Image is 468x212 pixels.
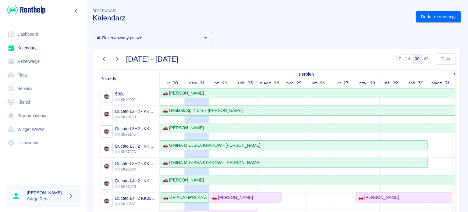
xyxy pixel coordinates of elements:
a: 20 sierpnia 2025 [165,79,179,88]
h6: Ducato L3H2 - KK 78145 [115,126,156,132]
a: 23 sierpnia 2025 [236,79,254,88]
img: Image [101,109,112,119]
p: KK0350G [115,201,156,207]
div: 🚗 GMINA MIEJSKA KRAKÓW - [PERSON_NAME] [160,160,261,166]
a: Serwisy [5,82,81,95]
h3: Kalendarz [93,14,411,22]
a: 21 sierpnia 2025 [187,79,206,88]
a: Dashboard [5,27,81,41]
button: 60 dni [422,54,431,64]
div: 🚗 [PERSON_NAME] [160,177,204,183]
img: Image [101,196,112,206]
button: 14 dni [403,54,413,64]
h6: Ducato L4H2 KK0350G [115,195,156,201]
img: Image [101,144,112,154]
img: Image [101,92,112,102]
div: 🚗 [PERSON_NAME] [160,90,204,96]
a: 29 sierpnia 2025 [384,79,399,88]
a: Powiadomienia [5,109,81,123]
p: KK00001 [115,97,136,102]
div: 🚗 DRIADA SPÓŁKA Z OGRANICZONĄ ODPOWIEDZIALNOŚCIĄ - [PERSON_NAME] [161,194,208,201]
img: Image [101,179,112,189]
a: 30 sierpnia 2025 [407,79,425,88]
p: KK0162G [115,184,156,189]
img: Renthelp logo [7,5,45,15]
button: 7 dni [396,54,404,64]
div: 🚗 [PERSON_NAME] [160,125,204,131]
p: KK78110 [115,114,156,120]
div: 🚗 [PERSON_NAME] [209,194,253,201]
h3: [DATE] - [DATE] [126,55,179,63]
a: 31 sierpnia 2025 [430,79,451,88]
button: Otwórz [201,34,210,42]
h6: Ducato L2H2 - KK 78110 [115,108,156,114]
button: 30 dni [413,54,422,64]
span: Rezerwacje [93,9,116,13]
a: Widget WWW [5,123,81,136]
a: Flota [5,68,81,82]
h6: Ducato L3H2 - KK 8727N [115,143,156,149]
p: KK78145 [115,132,156,137]
a: Rezerwacje [5,55,81,68]
button: Zwiń nawigację [72,7,81,15]
h6: Ducato L4H2 - KK 0162G [115,178,156,184]
span: Pojazdy [101,76,116,81]
a: Klienci [5,95,81,109]
input: Wyszukaj i wybierz pojazdy... [94,34,200,41]
a: 26 sierpnia 2025 [310,79,327,88]
a: Ustawienia [5,136,81,150]
h6: [PERSON_NAME] [27,190,66,196]
a: Renthelp logo [5,5,45,15]
p: KK9033N [115,167,156,172]
div: 🚗 GMINA MIEJSKA KRAKÓW - [PERSON_NAME] [160,142,261,149]
img: Image [101,161,112,171]
a: 28 sierpnia 2025 [358,79,377,88]
p: Cargo Rent [27,196,66,202]
div: 🚗 Geokrak Sp. z o.o. - [PERSON_NAME] [160,107,243,114]
h6: Ducato L3H2 - KK 9033N [115,160,156,167]
p: KK8727N [115,149,156,155]
a: 24 sierpnia 2025 [259,79,281,88]
div: 🚗 [PERSON_NAME] [356,194,399,201]
img: Image [101,127,112,137]
button: Dziś [436,53,456,65]
a: 27 sierpnia 2025 [336,79,350,88]
a: Kalendarz [5,41,81,55]
a: 25 sierpnia 2025 [285,79,303,88]
h6: 500e [115,91,136,97]
a: 22 sierpnia 2025 [213,79,229,88]
a: 20 sierpnia 2025 [297,70,315,79]
a: Dodaj rezerwację [416,11,461,23]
